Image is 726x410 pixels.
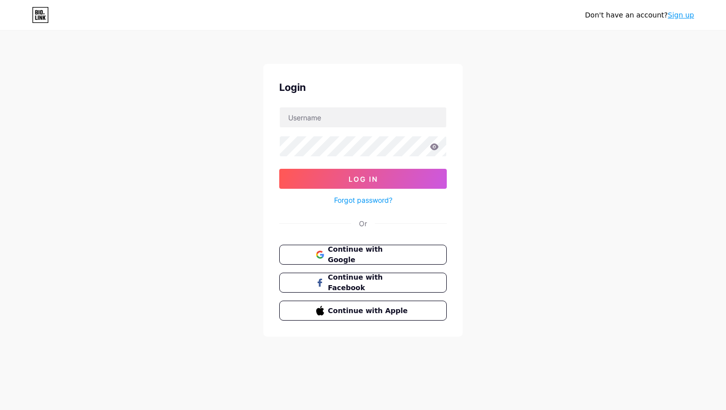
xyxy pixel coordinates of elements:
[334,195,392,205] a: Forgot password?
[349,175,378,183] span: Log In
[328,306,410,316] span: Continue with Apple
[279,169,447,189] button: Log In
[359,218,367,229] div: Or
[585,10,694,20] div: Don't have an account?
[328,272,410,293] span: Continue with Facebook
[280,107,446,127] input: Username
[279,80,447,95] div: Login
[328,244,410,265] span: Continue with Google
[279,273,447,293] button: Continue with Facebook
[279,301,447,321] button: Continue with Apple
[279,245,447,265] button: Continue with Google
[668,11,694,19] a: Sign up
